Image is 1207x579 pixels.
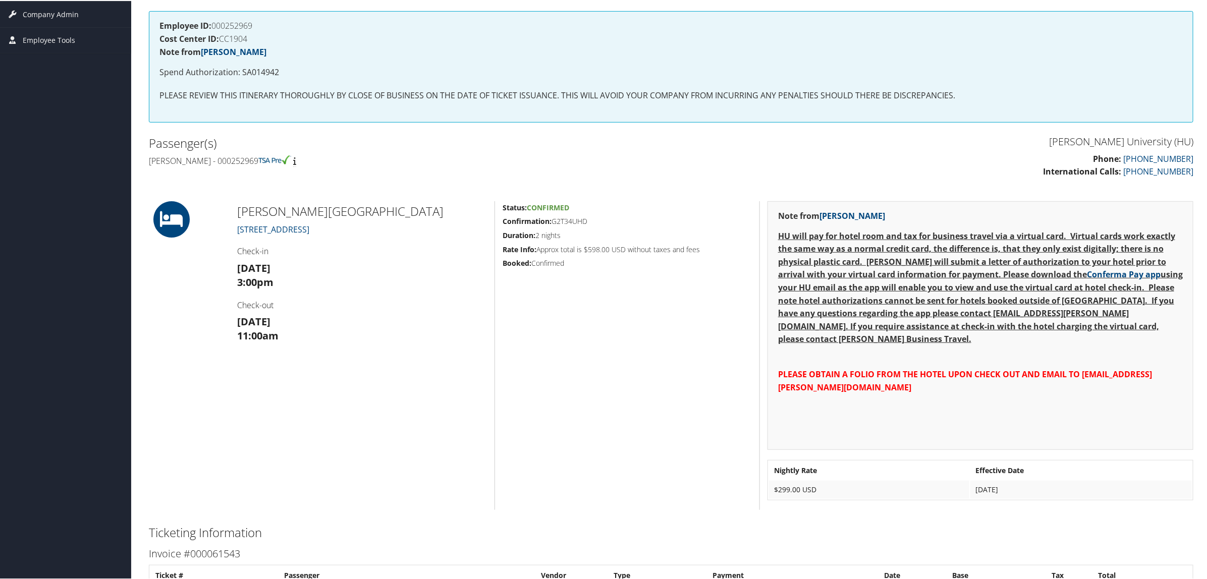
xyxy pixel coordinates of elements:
[503,257,752,267] h5: Confirmed
[819,209,885,220] a: [PERSON_NAME]
[1123,165,1193,176] a: [PHONE_NUMBER]
[503,257,531,267] strong: Booked:
[1093,152,1121,163] strong: Phone:
[503,202,527,211] strong: Status:
[237,314,270,327] strong: [DATE]
[149,523,1193,540] h2: Ticketing Information
[237,202,487,219] h2: [PERSON_NAME][GEOGRAPHIC_DATA]
[237,223,309,234] a: [STREET_ADDRESS]
[769,480,969,498] td: $299.00 USD
[23,1,79,26] span: Company Admin
[159,32,219,43] strong: Cost Center ID:
[1123,152,1193,163] a: [PHONE_NUMBER]
[503,244,536,253] strong: Rate Info:
[778,368,1152,392] span: PLEASE OBTAIN A FOLIO FROM THE HOTEL UPON CHECK OUT AND EMAIL TO [EMAIL_ADDRESS][PERSON_NAME][DOM...
[1043,165,1121,176] strong: International Calls:
[159,65,1183,78] p: Spend Authorization: SA014942
[159,34,1183,42] h4: CC1904
[778,229,1183,344] strong: HU will pay for hotel room and tax for business travel via a virtual card. Virtual cards work exa...
[679,134,1193,148] h3: [PERSON_NAME] University (HU)
[149,154,664,165] h4: [PERSON_NAME] - 000252969
[970,460,1192,479] th: Effective Date
[503,229,535,239] strong: Duration:
[769,460,969,479] th: Nightly Rate
[237,245,487,256] h4: Check-in
[258,154,291,163] img: tsa-precheck.png
[149,546,1193,560] h3: Invoice #000061543
[1087,268,1161,279] a: Conferma Pay app
[503,229,752,240] h5: 2 nights
[159,19,211,30] strong: Employee ID:
[503,215,752,225] h5: G2T34UHD
[237,274,273,288] strong: 3:00pm
[159,21,1183,29] h4: 000252969
[159,88,1183,101] p: PLEASE REVIEW THIS ITINERARY THOROUGHLY BY CLOSE OF BUSINESS ON THE DATE OF TICKET ISSUANCE. THIS...
[237,299,487,310] h4: Check-out
[159,45,266,56] strong: Note from
[503,215,552,225] strong: Confirmation:
[970,480,1192,498] td: [DATE]
[778,209,885,220] strong: Note from
[149,134,664,151] h2: Passenger(s)
[237,260,270,274] strong: [DATE]
[237,328,279,341] strong: 11:00am
[527,202,569,211] span: Confirmed
[23,27,75,52] span: Employee Tools
[503,244,752,254] h5: Approx total is $598.00 USD without taxes and fees
[201,45,266,56] a: [PERSON_NAME]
